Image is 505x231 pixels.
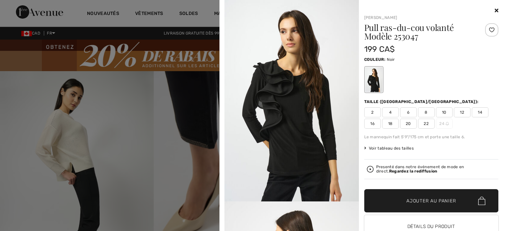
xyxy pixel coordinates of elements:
[382,107,399,117] span: 4
[365,67,382,92] div: Noir
[364,107,381,117] span: 2
[418,107,435,117] span: 8
[364,134,499,140] div: Le mannequin fait 5'9"/175 cm et porte une taille 6.
[364,145,414,151] span: Voir tableau des tailles
[382,119,399,129] span: 18
[472,107,488,117] span: 14
[364,45,395,54] span: 199 CA$
[364,23,476,41] h1: Pull ras-du-cou volanté Modèle 253047
[367,166,374,173] img: Regardez la rediffusion
[364,189,499,212] button: Ajouter au panier
[13,5,35,11] span: 1 nouv.
[436,119,453,129] span: 24
[389,169,438,173] strong: Regardez la rediffusion
[406,197,456,204] span: Ajouter au panier
[364,119,381,129] span: 16
[376,165,496,173] div: Presenté dans notre événement de mode en direct.
[454,107,470,117] span: 12
[478,197,485,205] img: Bag.svg
[446,122,449,125] img: ring-m.svg
[364,99,480,105] div: Taille ([GEOGRAPHIC_DATA]/[GEOGRAPHIC_DATA]):
[387,57,395,62] span: Noir
[400,107,417,117] span: 6
[418,119,435,129] span: 22
[436,107,453,117] span: 10
[400,119,417,129] span: 20
[364,15,397,20] a: [PERSON_NAME]
[364,57,385,62] span: Couleur:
